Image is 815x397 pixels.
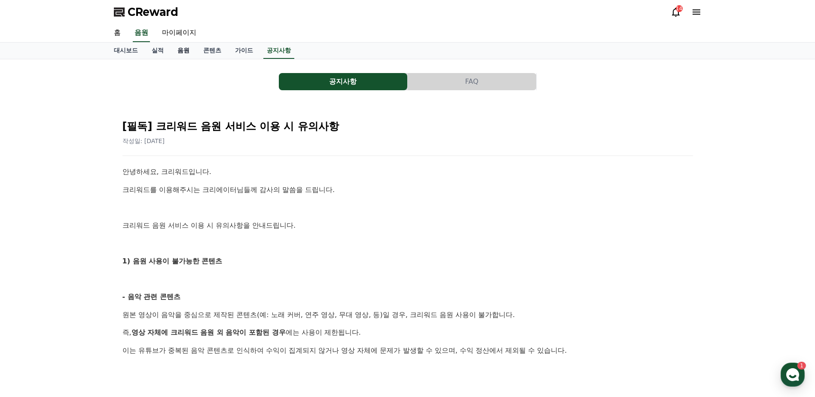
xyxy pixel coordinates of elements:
div: 14 [676,5,683,12]
span: CReward [128,5,178,19]
button: 공지사항 [279,73,407,90]
a: 공지사항 [279,73,408,90]
span: 홈 [27,285,32,292]
a: FAQ [408,73,537,90]
h2: [필독] 크리워드 음원 서비스 이용 시 유의사항 [122,119,693,133]
strong: 1) 음원 사용이 불가능한 콘텐츠 [122,257,223,265]
strong: 영상 자체에 크리워드 음원 외 음악이 포함된 경우 [131,328,286,336]
strong: - 음악 관련 콘텐츠 [122,293,180,301]
a: 가이드 [228,43,260,59]
a: 14 [671,7,681,17]
span: 1 [87,272,90,279]
p: 크리워드를 이용해주시는 크리에이터님들께 감사의 말씀을 드립니다. [122,184,693,195]
a: 실적 [145,43,171,59]
p: 이는 유튜브가 중복된 음악 콘텐츠로 인식하여 수익이 집계되지 않거나 영상 자체에 문제가 발생할 수 있으며, 수익 정산에서 제외될 수 있습니다. [122,345,693,356]
span: 작성일: [DATE] [122,137,165,144]
span: 설정 [133,285,143,292]
a: 마이페이지 [155,24,203,42]
a: 1대화 [57,272,111,294]
a: 콘텐츠 [196,43,228,59]
a: 설정 [111,272,165,294]
p: 안녕하세요, 크리워드입니다. [122,166,693,177]
p: 크리워드 음원 서비스 이용 시 유의사항을 안내드립니다. [122,220,693,231]
p: 즉, 에는 사용이 제한됩니다. [122,327,693,338]
a: 대시보드 [107,43,145,59]
a: 공지사항 [263,43,294,59]
span: 대화 [79,286,89,293]
a: CReward [114,5,178,19]
a: 홈 [107,24,128,42]
a: 음원 [171,43,196,59]
button: FAQ [408,73,536,90]
a: 음원 [133,24,150,42]
p: 원본 영상이 음악을 중심으로 제작된 콘텐츠(예: 노래 커버, 연주 영상, 무대 영상, 등)일 경우, 크리워드 음원 사용이 불가합니다. [122,309,693,321]
a: 홈 [3,272,57,294]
